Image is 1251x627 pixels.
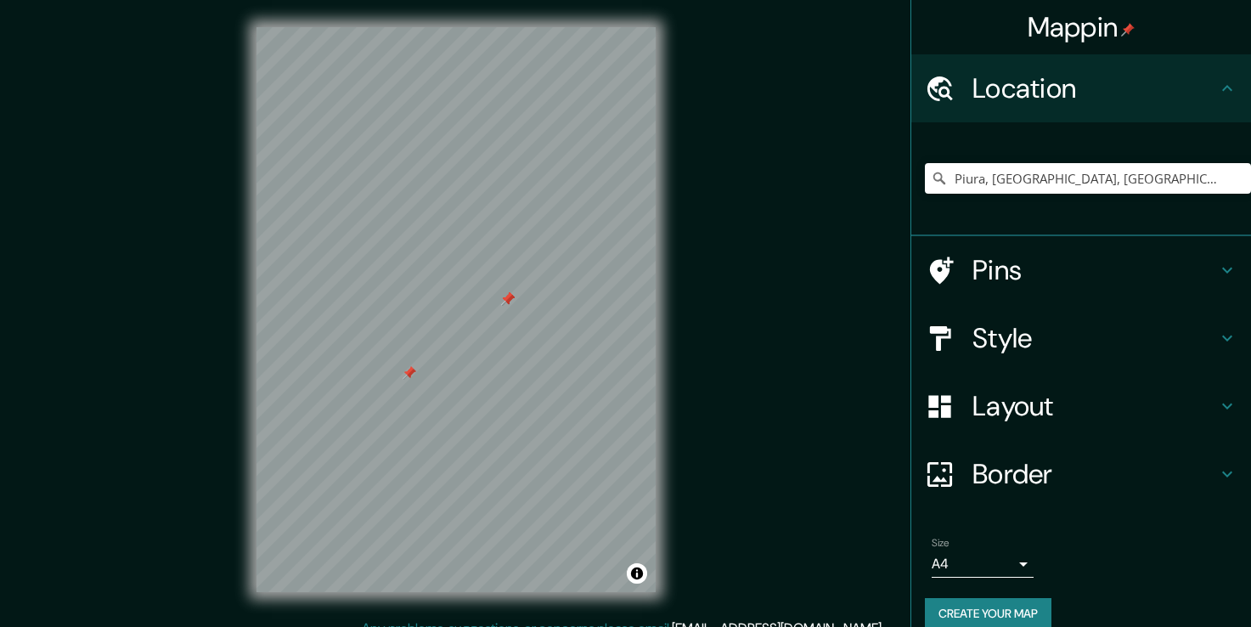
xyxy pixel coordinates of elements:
h4: Layout [972,389,1217,423]
img: pin-icon.png [1121,23,1135,37]
h4: Location [972,71,1217,105]
div: A4 [932,551,1034,578]
h4: Style [972,321,1217,355]
div: Location [911,54,1251,122]
canvas: Map [256,27,656,592]
button: Toggle attribution [627,563,647,584]
iframe: Help widget launcher [1100,561,1232,608]
div: Border [911,440,1251,508]
label: Size [932,536,950,551]
div: Pins [911,236,1251,304]
div: Layout [911,372,1251,440]
h4: Border [972,457,1217,491]
div: Style [911,304,1251,372]
h4: Mappin [1028,10,1135,44]
h4: Pins [972,253,1217,287]
input: Pick your city or area [925,163,1251,194]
